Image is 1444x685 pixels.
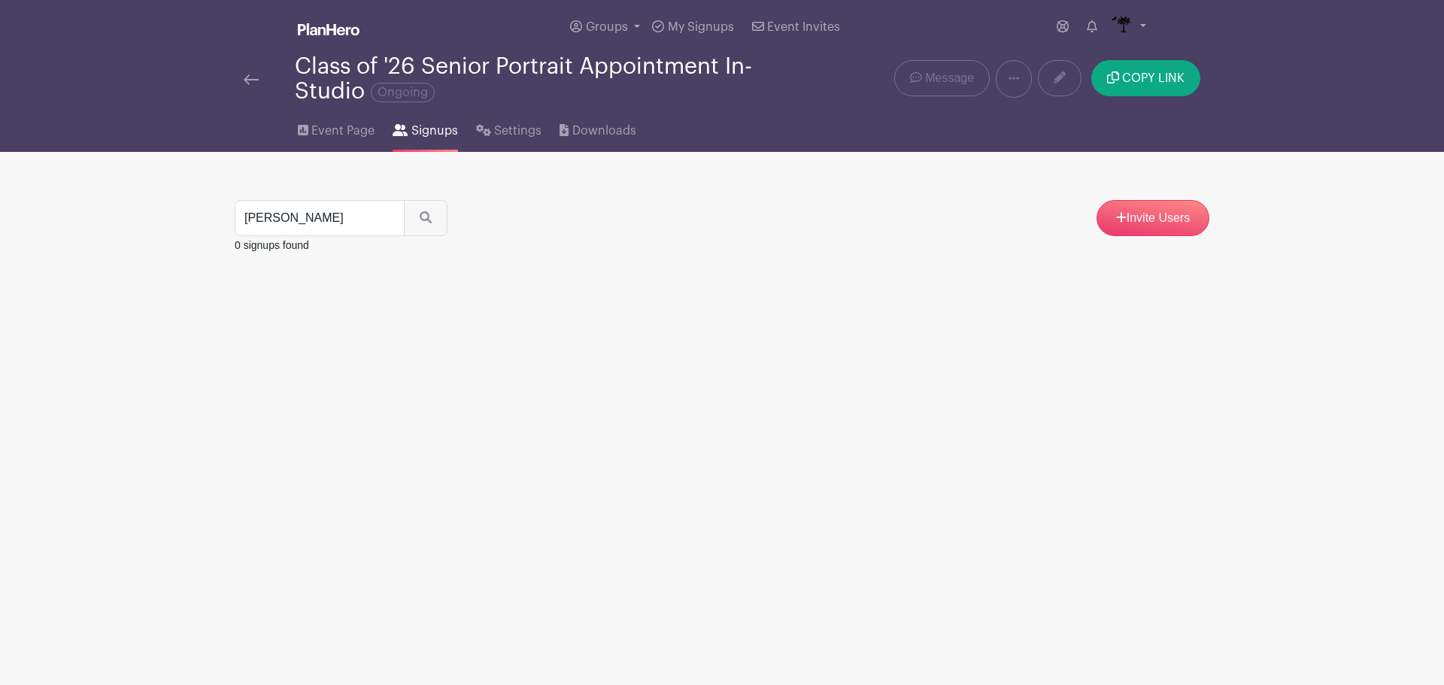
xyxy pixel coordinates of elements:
small: 0 signups found [235,239,309,251]
a: Message [894,60,990,96]
span: Downloads [572,122,636,140]
span: Message [925,69,974,87]
span: Ongoing [371,83,435,102]
span: Signups [411,122,458,140]
input: Search Signups [235,200,405,236]
span: COPY LINK [1122,72,1185,84]
span: My Signups [668,21,734,33]
img: IMAGES%20logo%20transparenT%20PNG%20s.png [1109,15,1133,39]
div: Class of '26 Senior Portrait Appointment In-Studio [295,54,782,104]
a: Signups [393,104,457,152]
button: COPY LINK [1091,60,1200,96]
a: Settings [476,104,541,152]
a: Downloads [560,104,636,152]
span: Groups [586,21,628,33]
img: logo_white-6c42ec7e38ccf1d336a20a19083b03d10ae64f83f12c07503d8b9e83406b4c7d.svg [298,23,359,35]
span: Event Page [311,122,375,140]
a: Invite Users [1097,200,1209,236]
span: Event Invites [767,21,840,33]
span: Settings [494,122,541,140]
img: back-arrow-29a5d9b10d5bd6ae65dc969a981735edf675c4d7a1fe02e03b50dbd4ba3cdb55.svg [244,74,259,85]
a: Event Page [298,104,375,152]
